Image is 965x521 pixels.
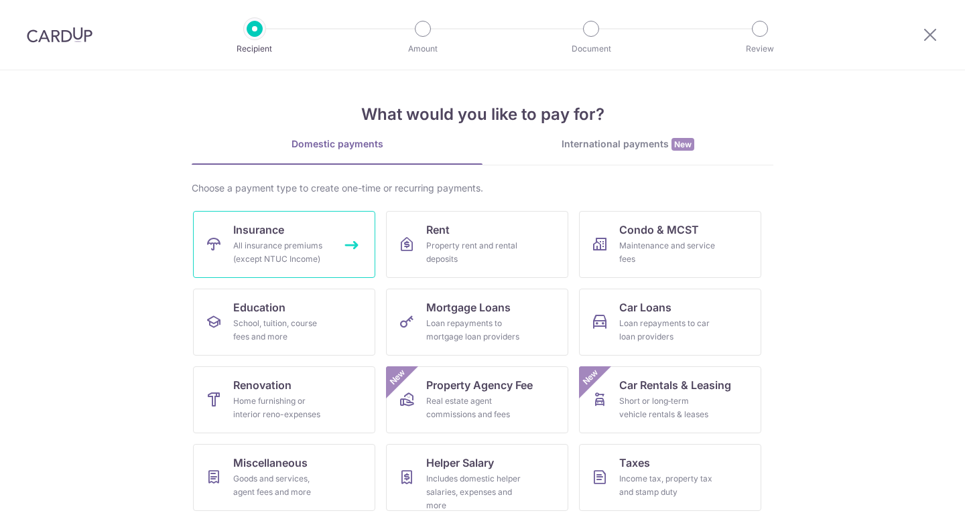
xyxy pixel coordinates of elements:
h4: What would you like to pay for? [192,102,773,127]
span: Education [233,299,285,315]
div: Domestic payments [192,137,482,151]
p: Review [710,42,810,56]
a: Car LoansLoan repayments to car loan providers [579,289,761,356]
span: Property Agency Fee [426,377,533,393]
div: Maintenance and service fees [619,239,716,266]
img: CardUp [27,27,92,43]
span: New [387,366,409,388]
span: New [671,138,694,151]
span: Car Loans [619,299,671,315]
div: Real estate agent commissions and fees [426,394,523,421]
a: Property Agency FeeReal estate agent commissions and feesNew [386,366,568,433]
p: Amount [373,42,472,56]
div: Property rent and rental deposits [426,239,523,266]
a: RentProperty rent and rental deposits [386,211,568,278]
span: Condo & MCST [619,222,699,238]
a: Helper SalaryIncludes domestic helper salaries, expenses and more [386,444,568,511]
a: TaxesIncome tax, property tax and stamp duty [579,444,761,511]
div: Goods and services, agent fees and more [233,472,330,499]
div: Loan repayments to car loan providers [619,317,716,344]
a: MiscellaneousGoods and services, agent fees and more [193,444,375,511]
div: Home furnishing or interior reno-expenses [233,394,330,421]
div: Short or long‑term vehicle rentals & leases [619,394,716,421]
div: International payments [482,137,773,151]
span: Rent [426,222,450,238]
span: Mortgage Loans [426,299,511,315]
a: EducationSchool, tuition, course fees and more [193,289,375,356]
div: Income tax, property tax and stamp duty [619,472,716,499]
span: Insurance [233,222,284,238]
a: Condo & MCSTMaintenance and service fees [579,211,761,278]
div: Includes domestic helper salaries, expenses and more [426,472,523,512]
span: Renovation [233,377,292,393]
div: Choose a payment type to create one-time or recurring payments. [192,181,773,195]
a: RenovationHome furnishing or interior reno-expenses [193,366,375,433]
a: InsuranceAll insurance premiums (except NTUC Income) [193,211,375,278]
span: Helper Salary [426,455,494,471]
a: Mortgage LoansLoan repayments to mortgage loan providers [386,289,568,356]
p: Document [541,42,641,56]
div: All insurance premiums (except NTUC Income) [233,239,330,266]
span: Taxes [619,455,650,471]
span: New [580,366,602,388]
a: Car Rentals & LeasingShort or long‑term vehicle rentals & leasesNew [579,366,761,433]
span: Miscellaneous [233,455,308,471]
div: School, tuition, course fees and more [233,317,330,344]
span: Car Rentals & Leasing [619,377,731,393]
p: Recipient [205,42,304,56]
div: Loan repayments to mortgage loan providers [426,317,523,344]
